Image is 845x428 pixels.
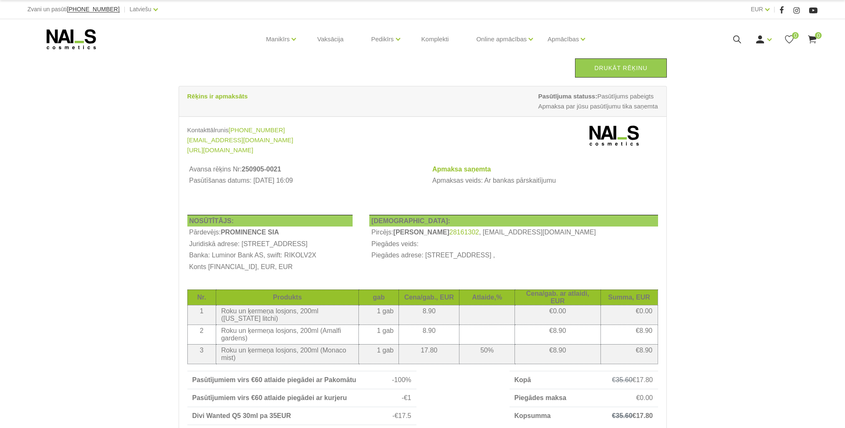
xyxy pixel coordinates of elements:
th: Avansa rēķins Nr: [187,164,414,175]
td: 17.80 [399,344,459,364]
strong: Apmaksa saņemta [432,166,491,173]
strong: Piegādes maksa [515,394,567,401]
span: -€17.5 [392,412,411,419]
b: [PERSON_NAME] [393,229,449,236]
th: Produkts [216,290,358,305]
span: 0 [792,32,799,39]
td: Piegādes veids: [369,238,658,250]
td: Roku un ķermeņa losjons, 200ml ([US_STATE] litchi) [216,305,358,325]
a: Online apmācības [476,23,527,56]
span: | [774,4,775,15]
s: € [612,412,616,419]
iframe: chat widget [691,282,841,399]
strong: Kopā [515,376,531,383]
td: 1 gab [359,305,399,325]
iframe: chat widget [787,401,841,428]
a: EUR [751,4,763,14]
a: 28161302 [449,229,479,236]
td: 2 [187,325,216,344]
td: Roku un ķermeņa losjons, 200ml (Monaco mist) [216,344,358,364]
s: 35.60 [616,412,633,419]
td: Roku un ķermeņa losjons, 200ml (Amalfi gardens) [216,325,358,344]
span: -100% [392,376,411,383]
a: [PHONE_NUMBER] [67,6,120,13]
a: Komplekti [415,19,456,59]
td: 3 [187,344,216,364]
a: Vaksācija [310,19,350,59]
div: Zvani un pasūti [28,4,120,15]
td: Pārdevējs: [187,227,353,238]
td: €0.00 [515,305,600,325]
td: Piegādes adrese: [STREET_ADDRESS] , [369,250,658,262]
th: gab [359,290,399,305]
th: Cena/gab., EUR [399,290,459,305]
td: €8.90 [515,344,600,364]
strong: Kopsumma [515,412,551,419]
td: Apmaksas veids: Ar bankas pārskaitījumu [430,175,658,187]
td: €8.90 [515,325,600,344]
td: Pasūtīšanas datums: [DATE] 16:09 [187,175,414,187]
span: 0 [815,32,822,39]
th: Cena/gab. ar atlaidi, EUR [515,290,600,305]
th: Banka: Luminor Bank AS, swift: RIKOLV2X [187,250,353,262]
td: 8.90 [399,305,459,325]
td: 1 gab [359,325,399,344]
td: Pircējs: , [EMAIL_ADDRESS][DOMAIN_NAME] [369,227,658,238]
a: Apmācības [547,23,579,56]
a: Pedikīrs [371,23,393,56]
span: 0.00 [640,394,653,401]
th: NOSŪTĪTĀJS: [187,215,353,227]
a: Latviešu [130,4,151,14]
s: 35.60 [616,376,633,383]
span: | [124,4,126,15]
td: 1 gab [359,344,399,364]
a: [URL][DOMAIN_NAME] [187,145,253,155]
a: [PHONE_NUMBER] [229,125,285,135]
strong: Pasūtījuma statuss: [538,93,598,100]
th: Nr. [187,290,216,305]
span: € [636,394,640,401]
td: Avansa rēķins izdrukāts: [DATE] 07:09:14 [187,186,414,198]
a: [EMAIL_ADDRESS][DOMAIN_NAME] [187,135,293,145]
th: Konts [FINANCIAL_ID], EUR, EUR [187,261,353,273]
span: € [633,376,636,383]
th: Summa, EUR [600,290,658,305]
strong: Rēķins ir apmaksāts [187,93,248,100]
td: 8.90 [399,325,459,344]
th: [DEMOGRAPHIC_DATA]: [369,215,658,227]
th: Juridiskā adrese: [STREET_ADDRESS] [187,238,353,250]
a: 0 [807,34,817,45]
div: Kontakttālrunis [187,125,416,135]
td: 1 [187,305,216,325]
td: 50% [459,344,515,364]
td: €8.90 [600,344,658,364]
span: 17.80 [636,376,653,383]
th: Atlaide,% [459,290,515,305]
td: €8.90 [600,325,658,344]
a: Manikīrs [266,23,290,56]
s: € [612,376,616,383]
span: € [633,412,636,419]
span: Pasūtījums pabeigts Apmaksa par jūsu pasūtījumu tika saņemta [538,91,658,111]
span: 17.80 [636,412,653,419]
strong: Pasūtījumiem virs €60 atlaide piegādei ar kurjeru [192,394,347,401]
a: 0 [784,34,795,45]
strong: Divi Wanted Q5 30ml pa 35EUR [192,412,291,419]
b: 250905-0021 [242,166,281,173]
td: €0.00 [600,305,658,325]
span: -€1 [401,394,411,401]
a: Drukāt rēķinu [575,58,666,78]
strong: Pasūtījumiem virs €60 atlaide piegādei ar Pakomātu [192,376,356,383]
b: PROMINENCE SIA [221,229,279,236]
